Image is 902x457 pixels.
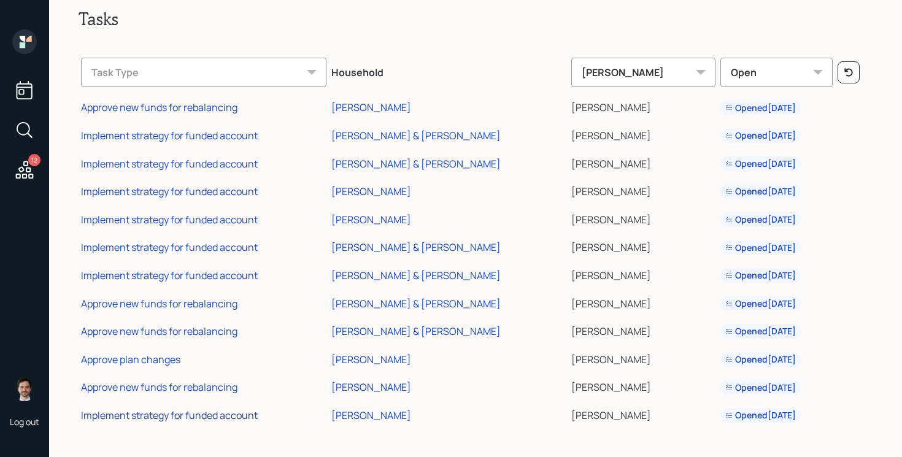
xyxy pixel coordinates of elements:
[331,409,411,422] div: [PERSON_NAME]
[725,213,796,226] div: Opened [DATE]
[331,325,501,338] div: [PERSON_NAME] & [PERSON_NAME]
[81,325,237,338] div: Approve new funds for rebalancing
[569,315,718,344] td: [PERSON_NAME]
[329,49,569,92] th: Household
[571,58,715,87] div: [PERSON_NAME]
[331,213,411,226] div: [PERSON_NAME]
[10,416,39,428] div: Log out
[569,288,718,316] td: [PERSON_NAME]
[28,154,40,166] div: 12
[81,213,258,226] div: Implement strategy for funded account
[725,325,796,337] div: Opened [DATE]
[81,380,237,394] div: Approve new funds for rebalancing
[81,185,258,198] div: Implement strategy for funded account
[569,92,718,120] td: [PERSON_NAME]
[569,175,718,204] td: [PERSON_NAME]
[725,158,796,170] div: Opened [DATE]
[12,377,37,401] img: jonah-coleman-headshot.png
[331,380,411,394] div: [PERSON_NAME]
[81,297,237,310] div: Approve new funds for rebalancing
[725,409,796,421] div: Opened [DATE]
[725,353,796,366] div: Opened [DATE]
[331,157,501,171] div: [PERSON_NAME] & [PERSON_NAME]
[569,372,718,400] td: [PERSON_NAME]
[81,240,258,254] div: Implement strategy for funded account
[725,185,796,198] div: Opened [DATE]
[725,129,796,142] div: Opened [DATE]
[725,242,796,254] div: Opened [DATE]
[569,204,718,232] td: [PERSON_NAME]
[81,58,326,87] div: Task Type
[331,297,501,310] div: [PERSON_NAME] & [PERSON_NAME]
[81,353,180,366] div: Approve plan changes
[720,58,833,87] div: Open
[79,9,873,29] h2: Tasks
[569,148,718,176] td: [PERSON_NAME]
[331,269,501,282] div: [PERSON_NAME] & [PERSON_NAME]
[725,298,796,310] div: Opened [DATE]
[331,240,501,254] div: [PERSON_NAME] & [PERSON_NAME]
[331,101,411,114] div: [PERSON_NAME]
[81,409,258,422] div: Implement strategy for funded account
[331,353,411,366] div: [PERSON_NAME]
[725,382,796,394] div: Opened [DATE]
[569,120,718,148] td: [PERSON_NAME]
[81,129,258,142] div: Implement strategy for funded account
[331,185,411,198] div: [PERSON_NAME]
[81,269,258,282] div: Implement strategy for funded account
[569,259,718,288] td: [PERSON_NAME]
[81,157,258,171] div: Implement strategy for funded account
[331,129,501,142] div: [PERSON_NAME] & [PERSON_NAME]
[569,344,718,372] td: [PERSON_NAME]
[81,101,237,114] div: Approve new funds for rebalancing
[569,399,718,428] td: [PERSON_NAME]
[725,102,796,114] div: Opened [DATE]
[569,232,718,260] td: [PERSON_NAME]
[725,269,796,282] div: Opened [DATE]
